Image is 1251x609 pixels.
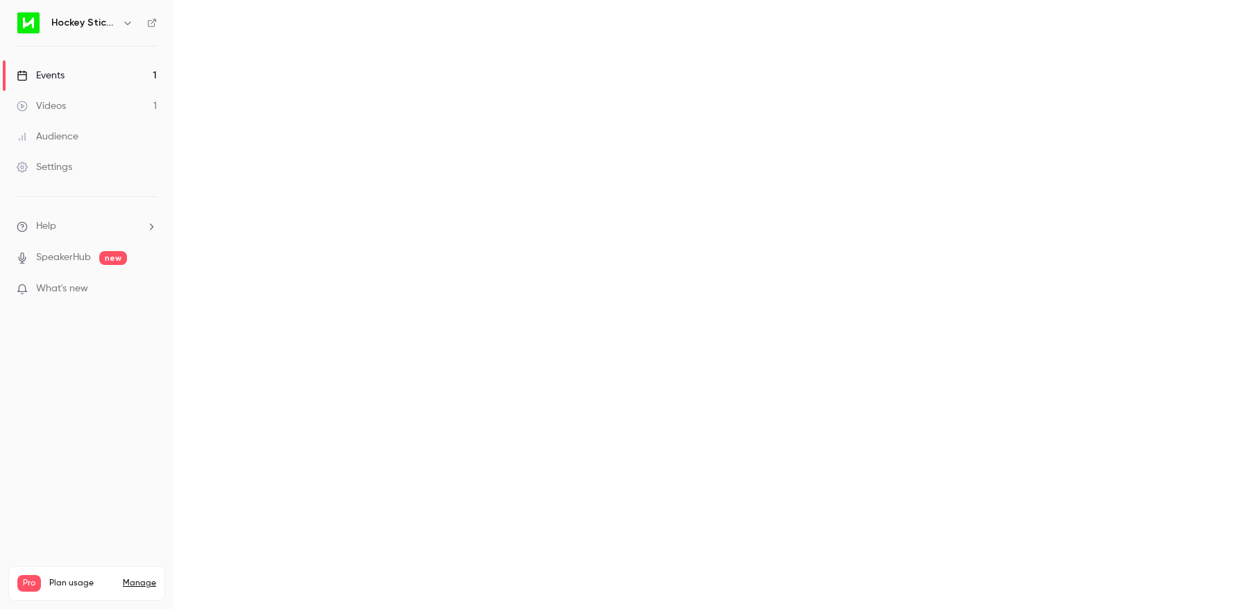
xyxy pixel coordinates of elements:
a: SpeakerHub [36,250,91,265]
span: new [99,251,127,265]
li: help-dropdown-opener [17,219,157,234]
div: Videos [17,99,66,113]
div: Events [17,69,65,83]
span: Plan usage [49,578,114,589]
a: Manage [123,578,156,589]
div: Settings [17,160,72,174]
span: Help [36,219,56,234]
h6: Hockey Stick Advisory [51,16,117,30]
span: Pro [17,575,41,592]
span: What's new [36,282,88,296]
img: Hockey Stick Advisory [17,12,40,34]
div: Audience [17,130,78,144]
iframe: Noticeable Trigger [140,283,157,295]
